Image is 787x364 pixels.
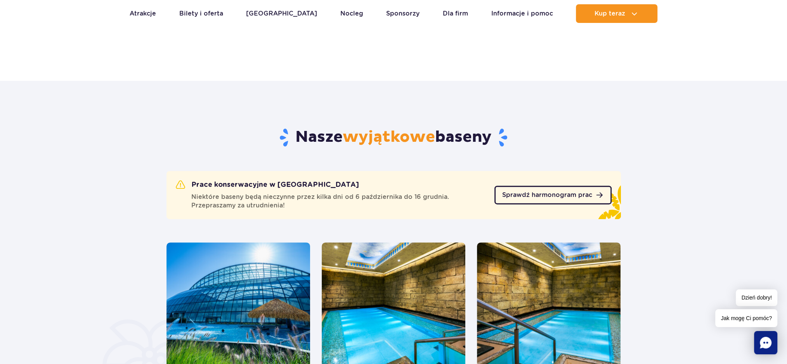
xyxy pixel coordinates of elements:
[343,127,435,147] span: wyjątkowe
[322,242,465,364] img: Magnesium Pool
[715,309,777,327] span: Jak mogę Ci pomóc?
[502,192,592,198] span: Sprawdź harmonogram prac
[179,4,223,23] a: Bilety i oferta
[246,4,317,23] a: [GEOGRAPHIC_DATA]
[340,4,363,23] a: Nocleg
[130,4,156,23] a: Atrakcje
[491,4,553,23] a: Informacje i pomoc
[191,193,449,210] span: Niektóre baseny będą nieczynne przez kilka dni od 6 października do 16 grudnia. Przepraszamy za u...
[477,242,621,364] img: Calcium Pool
[594,10,625,17] span: Kup teraz
[754,331,777,354] div: Chat
[166,127,621,148] h2: Nasze baseny
[494,186,612,204] a: Sprawdź harmonogram prac
[736,289,777,306] span: Dzień dobry!
[386,4,420,23] a: Sponsorzy
[166,242,310,364] img: Thermal pool
[576,4,657,23] button: Kup teraz
[443,4,468,23] a: Dla firm
[176,180,359,190] h2: Prace konserwacyjne w [GEOGRAPHIC_DATA]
